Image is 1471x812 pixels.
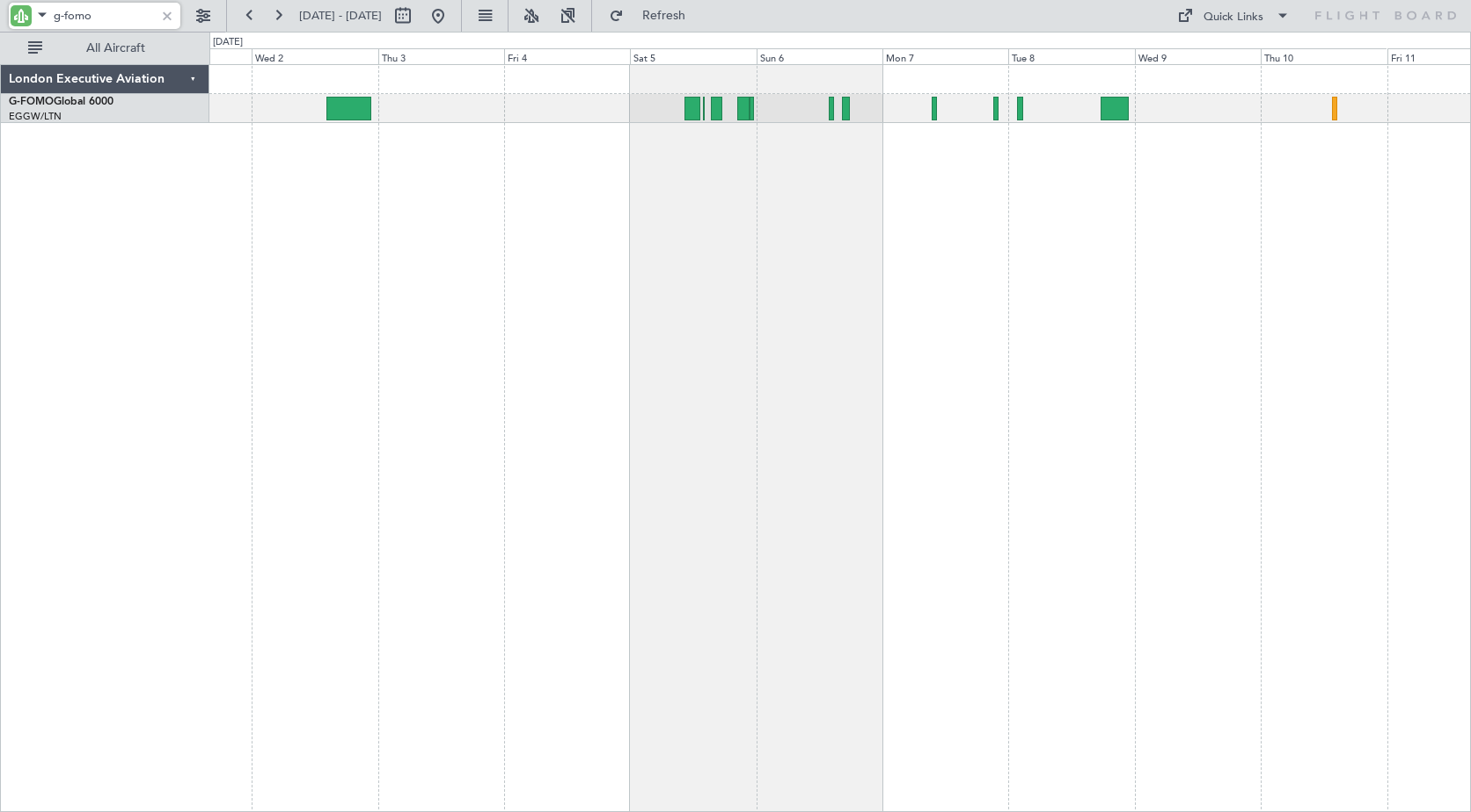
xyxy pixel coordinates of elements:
a: EGGW/LTN [9,110,62,123]
button: Refresh [601,2,706,30]
span: G-FOMO [9,97,54,107]
div: Wed 2 [252,48,377,64]
button: Quick Links [1168,2,1299,30]
div: Sun 6 [757,48,882,64]
div: Sat 5 [630,48,756,64]
button: All Aircraft [19,34,191,62]
div: Fri 4 [504,48,630,64]
a: G-FOMOGlobal 6000 [9,97,113,107]
span: Refresh [627,10,701,22]
input: A/C (Reg. or Type) [54,3,155,29]
div: Mon 7 [882,48,1008,64]
div: [DATE] [213,35,243,50]
span: [DATE] - [DATE] [299,8,382,24]
span: All Aircraft [46,42,186,54]
div: Quick Links [1204,9,1263,26]
div: Thu 10 [1261,48,1387,64]
div: Tue 8 [1008,48,1134,64]
div: Thu 3 [378,48,504,64]
div: Wed 9 [1135,48,1261,64]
